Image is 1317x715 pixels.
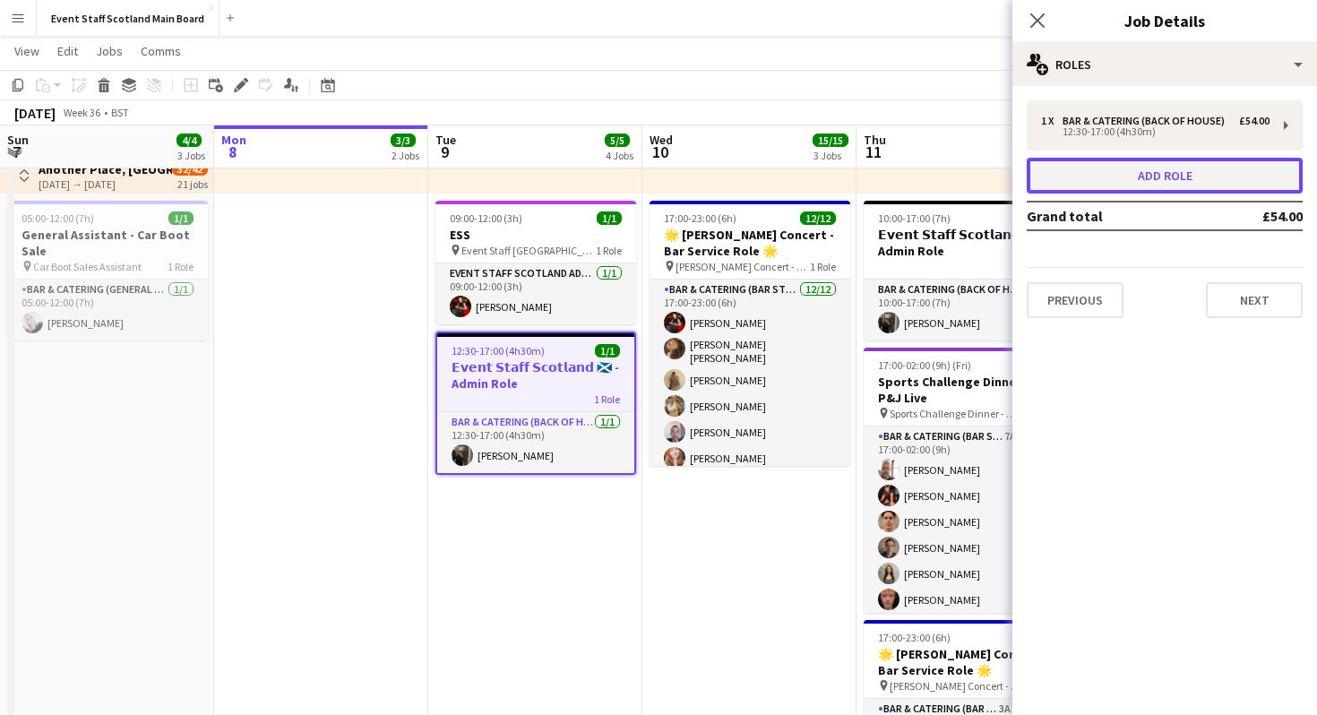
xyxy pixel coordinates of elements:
[37,1,219,36] button: Event Staff Scotland Main Board
[89,39,130,63] a: Jobs
[435,132,456,148] span: Tue
[7,227,208,259] h3: General Assistant - Car Boot Sale
[878,631,951,644] span: 17:00-23:00 (6h)
[50,39,85,63] a: Edit
[7,201,208,340] app-job-card: 05:00-12:00 (7h)1/1General Assistant - Car Boot Sale Car Boot Sales Assistant1 RoleBar & Catering...
[1206,282,1303,318] button: Next
[861,142,886,162] span: 11
[676,260,810,273] span: [PERSON_NAME] Concert - P&J Live
[810,260,836,273] span: 1 Role
[437,359,634,392] h3: 𝗘𝘃𝗲𝗻𝘁 𝗦𝘁𝗮𝗳𝗳 𝗦𝗰𝗼𝘁𝗹𝗮𝗻𝗱 🏴󠁧󠁢󠁳󠁣󠁴󠁿 - Admin Role
[596,244,622,257] span: 1 Role
[605,134,630,147] span: 5/5
[647,142,673,162] span: 10
[1012,9,1317,32] h3: Job Details
[14,43,39,59] span: View
[813,149,848,162] div: 3 Jobs
[864,348,1064,613] app-job-card: 17:00-02:00 (9h) (Fri)12/30Sports Challenge Dinner - P&J Live Sports Challenge Dinner - P&J Live2...
[435,332,636,475] app-job-card: 12:30-17:00 (4h30m)1/1𝗘𝘃𝗲𝗻𝘁 𝗦𝘁𝗮𝗳𝗳 𝗦𝗰𝗼𝘁𝗹𝗮𝗻𝗱 🏴󠁧󠁢󠁳󠁣󠁴󠁿 - Admin Role1 RoleBar & Catering (Back of Hous...
[172,162,208,176] span: 32/42
[141,43,181,59] span: Comms
[33,260,142,273] span: Car Boot Sales Assistant
[878,358,971,372] span: 17:00-02:00 (9h) (Fri)
[7,39,47,63] a: View
[1041,115,1063,127] div: 1 x
[39,161,172,177] h3: Another Place, [GEOGRAPHIC_DATA] - Front of House
[435,227,636,243] h3: ESS
[391,134,416,147] span: 3/3
[650,280,850,632] app-card-role: Bar & Catering (Bar Staff)12/1217:00-23:00 (6h)[PERSON_NAME][PERSON_NAME] [PERSON_NAME][PERSON_NA...
[1027,202,1206,230] td: Grand total
[435,263,636,324] app-card-role: EVENT STAFF SCOTLAND ADMIN ROLE1/109:00-12:00 (3h)[PERSON_NAME]
[7,280,208,340] app-card-role: Bar & Catering (General Assistant Staff)1/105:00-12:00 (7h)[PERSON_NAME]
[1063,115,1232,127] div: Bar & Catering (Back of House)
[221,132,246,148] span: Mon
[435,201,636,324] app-job-card: 09:00-12:00 (3h)1/1ESS Event Staff [GEOGRAPHIC_DATA] - ESS1 RoleEVENT STAFF SCOTLAND ADMIN ROLE1/...
[1027,158,1303,194] button: Add role
[594,392,620,406] span: 1 Role
[864,227,1064,259] h3: 𝗘𝘃𝗲𝗻𝘁 𝗦𝘁𝗮𝗳𝗳 𝗦𝗰𝗼𝘁𝗹𝗮𝗻𝗱 🏴󠁧󠁢󠁳󠁣󠁴󠁿 - Admin Role
[111,106,129,119] div: BST
[864,132,886,148] span: Thu
[14,104,56,122] div: [DATE]
[452,344,545,357] span: 12:30-17:00 (4h30m)
[7,132,29,148] span: Sun
[813,134,848,147] span: 15/15
[864,646,1064,678] h3: 🌟 [PERSON_NAME] Concert - Bar Service Role 🌟
[177,149,205,162] div: 3 Jobs
[650,132,673,148] span: Wed
[133,39,188,63] a: Comms
[177,176,208,191] div: 21 jobs
[168,260,194,273] span: 1 Role
[890,407,1020,420] span: Sports Challenge Dinner - P&J Live
[433,142,456,162] span: 9
[57,43,78,59] span: Edit
[595,344,620,357] span: 1/1
[650,227,850,259] h3: 🌟 [PERSON_NAME] Concert - Bar Service Role 🌟
[437,412,634,473] app-card-role: Bar & Catering (Back of House)1/112:30-17:00 (4h30m)[PERSON_NAME]
[597,211,622,225] span: 1/1
[59,106,104,119] span: Week 36
[606,149,633,162] div: 4 Jobs
[22,211,94,225] span: 05:00-12:00 (7h)
[176,134,202,147] span: 4/4
[664,211,736,225] span: 17:00-23:00 (6h)
[39,177,172,191] div: [DATE] → [DATE]
[864,374,1064,406] h3: Sports Challenge Dinner - P&J Live
[450,211,522,225] span: 09:00-12:00 (3h)
[650,201,850,466] app-job-card: 17:00-23:00 (6h)12/12🌟 [PERSON_NAME] Concert - Bar Service Role 🌟 [PERSON_NAME] Concert - P&J Liv...
[1027,282,1123,318] button: Previous
[890,679,1024,693] span: [PERSON_NAME] Concert - P&J Live
[1041,127,1270,136] div: 12:30-17:00 (4h30m)
[219,142,246,162] span: 8
[392,149,419,162] div: 2 Jobs
[1239,115,1270,127] div: £54.00
[168,211,194,225] span: 1/1
[800,211,836,225] span: 12/12
[1012,43,1317,86] div: Roles
[461,244,596,257] span: Event Staff [GEOGRAPHIC_DATA] - ESS
[4,142,29,162] span: 7
[1206,202,1303,230] td: £54.00
[878,211,951,225] span: 10:00-17:00 (7h)
[864,280,1064,340] app-card-role: Bar & Catering (Back of House)1/110:00-17:00 (7h)[PERSON_NAME]
[864,201,1064,340] app-job-card: 10:00-17:00 (7h)1/1𝗘𝘃𝗲𝗻𝘁 𝗦𝘁𝗮𝗳𝗳 𝗦𝗰𝗼𝘁𝗹𝗮𝗻𝗱 🏴󠁧󠁢󠁳󠁣󠁴󠁿 - Admin Role1 RoleBar & Catering (Back of House)1...
[96,43,123,59] span: Jobs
